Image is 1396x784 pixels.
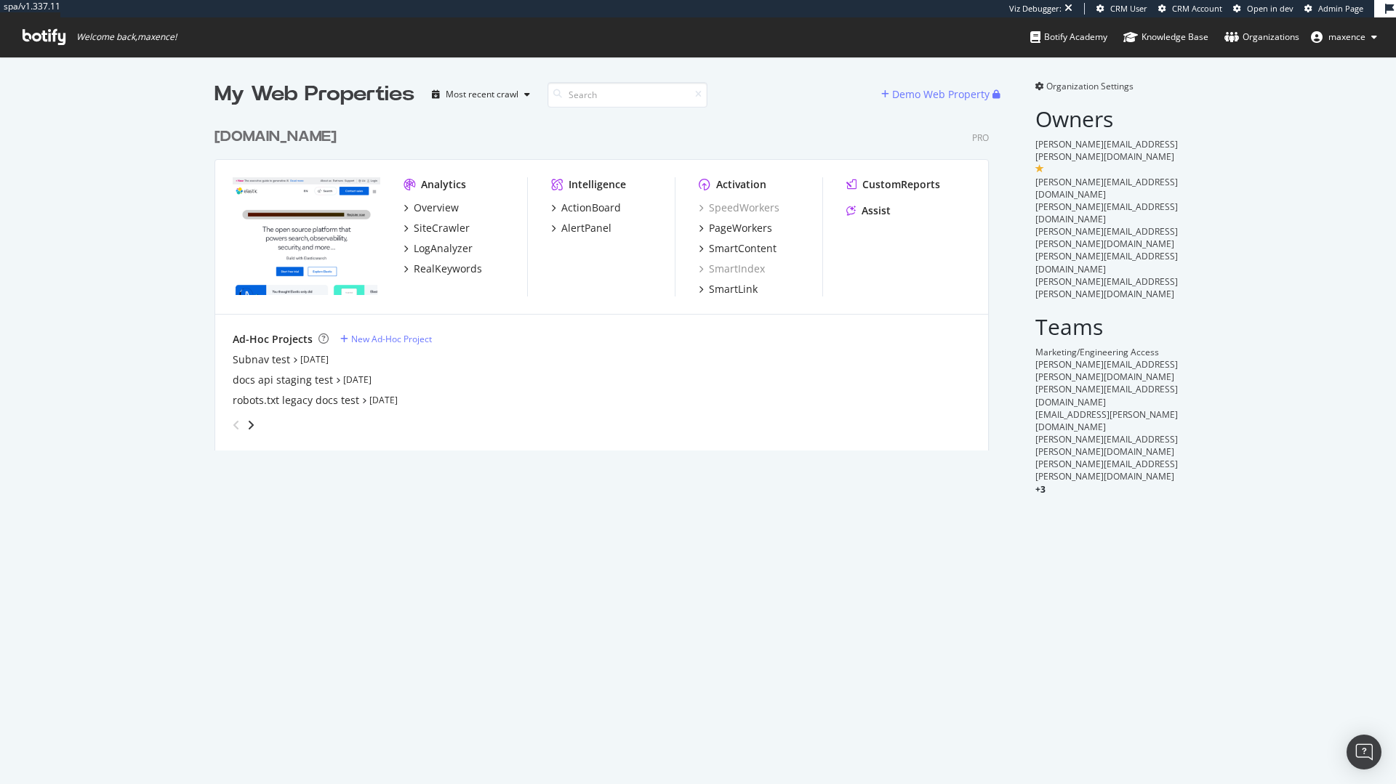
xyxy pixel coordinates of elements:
[1035,483,1046,496] span: + 3
[214,80,414,109] div: My Web Properties
[709,282,758,296] div: SmartLink
[1030,17,1107,57] a: Botify Academy
[1035,225,1178,250] span: [PERSON_NAME][EMAIL_ADDRESS][PERSON_NAME][DOMAIN_NAME]
[709,221,772,235] div: PageWorkers
[1299,25,1389,49] button: maxence
[233,177,380,295] img: elastic.co
[1035,358,1178,383] span: [PERSON_NAME][EMAIL_ADDRESS][PERSON_NAME][DOMAIN_NAME]
[1224,30,1299,44] div: Organizations
[1046,80,1134,92] span: Organization Settings
[214,126,342,147] a: [DOMAIN_NAME]
[1030,30,1107,44] div: Botify Academy
[369,394,398,406] a: [DATE]
[340,333,432,345] a: New Ad-Hoc Project
[414,241,473,256] div: LogAnalyzer
[1035,138,1178,163] span: [PERSON_NAME][EMAIL_ADDRESS][PERSON_NAME][DOMAIN_NAME]
[214,109,1000,450] div: grid
[404,201,459,215] a: Overview
[1304,3,1363,15] a: Admin Page
[1096,3,1147,15] a: CRM User
[699,241,777,256] a: SmartContent
[972,132,989,144] div: Pro
[1035,433,1178,458] span: [PERSON_NAME][EMAIL_ADDRESS][PERSON_NAME][DOMAIN_NAME]
[1035,408,1178,433] span: [EMAIL_ADDRESS][PERSON_NAME][DOMAIN_NAME]
[1035,107,1182,131] h2: Owners
[214,126,337,147] div: [DOMAIN_NAME]
[1035,275,1178,300] span: [PERSON_NAME][EMAIL_ADDRESS][PERSON_NAME][DOMAIN_NAME]
[404,221,470,235] a: SiteCrawler
[1035,250,1178,275] span: [PERSON_NAME][EMAIL_ADDRESS][DOMAIN_NAME]
[1158,3,1222,15] a: CRM Account
[881,83,992,106] button: Demo Web Property
[561,201,621,215] div: ActionBoard
[227,413,246,437] div: angle-left
[404,241,473,256] a: LogAnalyzer
[246,418,256,432] div: angle-right
[1035,201,1178,225] span: [PERSON_NAME][EMAIL_ADDRESS][DOMAIN_NAME]
[846,203,891,218] a: Assist
[1224,17,1299,57] a: Organizations
[699,282,758,296] a: SmartLink
[1035,346,1182,358] div: Marketing/Engineering Access
[446,90,518,99] div: Most recent crawl
[404,262,482,276] a: RealKeywords
[547,82,707,108] input: Search
[1347,735,1381,769] div: Open Intercom Messenger
[414,262,482,276] div: RealKeywords
[846,177,940,192] a: CustomReports
[561,221,611,235] div: AlertPanel
[862,203,891,218] div: Assist
[1035,383,1178,408] span: [PERSON_NAME][EMAIL_ADDRESS][DOMAIN_NAME]
[1035,315,1182,339] h2: Teams
[414,201,459,215] div: Overview
[1172,3,1222,14] span: CRM Account
[421,177,466,192] div: Analytics
[551,201,621,215] a: ActionBoard
[709,241,777,256] div: SmartContent
[569,177,626,192] div: Intelligence
[351,333,432,345] div: New Ad-Hoc Project
[881,88,992,100] a: Demo Web Property
[1318,3,1363,14] span: Admin Page
[862,177,940,192] div: CustomReports
[76,31,177,43] span: Welcome back, maxence !
[233,352,290,367] a: Subnav test
[699,221,772,235] a: PageWorkers
[1247,3,1293,14] span: Open in dev
[892,87,990,102] div: Demo Web Property
[426,83,536,106] button: Most recent crawl
[1035,176,1178,201] span: [PERSON_NAME][EMAIL_ADDRESS][DOMAIN_NAME]
[1110,3,1147,14] span: CRM User
[233,373,333,387] a: docs api staging test
[1233,3,1293,15] a: Open in dev
[1035,458,1178,482] span: [PERSON_NAME][EMAIL_ADDRESS][PERSON_NAME][DOMAIN_NAME]
[1009,3,1062,15] div: Viz Debugger:
[343,373,372,386] a: [DATE]
[551,221,611,235] a: AlertPanel
[233,393,359,408] a: robots.txt legacy docs test
[699,201,779,215] a: SpeedWorkers
[1123,30,1208,44] div: Knowledge Base
[414,221,470,235] div: SiteCrawler
[699,262,765,276] a: SmartIndex
[233,332,313,347] div: Ad-Hoc Projects
[300,353,329,365] a: [DATE]
[1123,17,1208,57] a: Knowledge Base
[716,177,766,192] div: Activation
[1328,31,1365,43] span: maxence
